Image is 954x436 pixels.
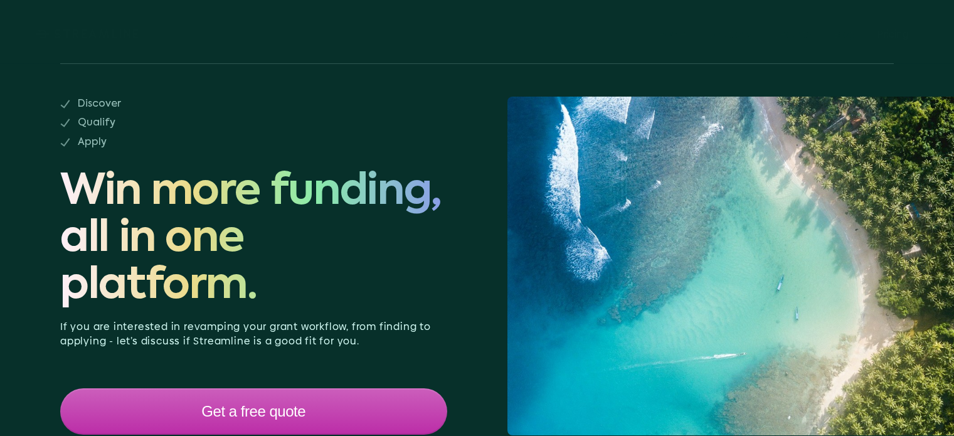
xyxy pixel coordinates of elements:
[35,26,140,41] a: STREAMLINE
[60,169,447,310] span: Win more funding, all in one platform.
[197,403,310,420] p: Get a free quote
[824,23,865,45] a: Blog
[765,23,822,45] a: Security
[867,23,919,45] a: Pricing
[60,388,447,435] a: Get a free quote
[775,28,812,40] p: Security
[834,28,855,40] p: Blog
[53,26,140,41] p: STREAMLINE
[709,28,752,40] p: Solutions
[78,116,247,130] p: Qualify
[78,136,247,149] p: Apply
[649,23,697,45] a: Home
[60,320,447,348] p: If you are interested in revamping your grant workflow, from finding to applying - let’s discuss ...
[659,28,687,40] p: Home
[78,97,247,111] p: Discover
[877,28,909,40] p: Pricing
